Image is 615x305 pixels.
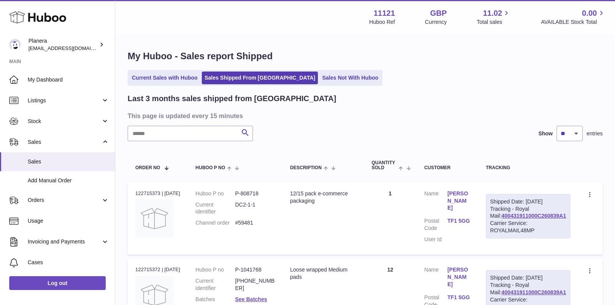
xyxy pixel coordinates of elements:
[235,201,275,216] dd: DC2-1-1
[425,18,447,26] div: Currency
[369,18,395,26] div: Huboo Ref
[196,165,225,170] span: Huboo P no
[235,219,275,227] dd: #59481
[196,201,235,216] dt: Current identifier
[28,259,109,266] span: Cases
[490,274,566,282] div: Shipped Date: [DATE]
[28,138,101,146] span: Sales
[135,266,180,273] div: 122715372 | [DATE]
[424,266,447,290] dt: Name
[486,194,570,238] div: Tracking - Royal Mail:
[587,130,603,137] span: entries
[372,160,397,170] span: Quantity Sold
[447,294,470,301] a: TF1 5GG
[235,190,275,197] dd: P-808718
[447,266,470,288] a: [PERSON_NAME]
[502,289,566,295] a: 400431911000C260839A1
[290,165,322,170] span: Description
[483,8,502,18] span: 11.02
[424,190,447,214] dt: Name
[28,238,101,245] span: Invoicing and Payments
[202,72,318,84] a: Sales Shipped From [GEOGRAPHIC_DATA]
[235,277,275,292] dd: [PHONE_NUMBER]
[541,18,606,26] span: AVAILABLE Stock Total
[28,217,109,225] span: Usage
[424,217,447,232] dt: Postal Code
[502,213,566,219] a: 400431911000C260839A1
[541,8,606,26] a: 0.00 AVAILABLE Stock Total
[447,217,470,225] a: TF1 5GG
[135,165,160,170] span: Order No
[424,165,470,170] div: Customer
[235,266,275,273] dd: P-1041768
[430,8,447,18] strong: GBP
[128,93,336,104] h2: Last 3 months sales shipped from [GEOGRAPHIC_DATA]
[490,220,566,234] div: Carrier Service: ROYALMAIL48MP
[28,37,98,52] div: Planera
[135,190,180,197] div: 122715373 | [DATE]
[28,158,109,165] span: Sales
[9,39,21,50] img: saiyani@planera.care
[235,296,267,302] a: See Batches
[128,50,603,62] h1: My Huboo - Sales report Shipped
[196,266,235,273] dt: Huboo P no
[486,165,570,170] div: Tracking
[290,190,356,205] div: 12/15 pack e-commerce packaging
[128,112,601,120] h3: This page is updated every 15 minutes
[28,177,109,184] span: Add Manual Order
[196,219,235,227] dt: Channel order
[582,8,597,18] span: 0.00
[196,296,235,303] dt: Batches
[196,277,235,292] dt: Current identifier
[539,130,553,137] label: Show
[490,198,566,205] div: Shipped Date: [DATE]
[319,72,381,84] a: Sales Not With Huboo
[290,266,356,281] div: Loose wrapped Medium pads
[196,190,235,197] dt: Huboo P no
[424,236,447,243] dt: User Id
[28,97,101,104] span: Listings
[9,276,106,290] a: Log out
[28,45,113,51] span: [EMAIL_ADDRESS][DOMAIN_NAME]
[28,197,101,204] span: Orders
[129,72,200,84] a: Current Sales with Huboo
[477,8,511,26] a: 11.02 Total sales
[28,118,101,125] span: Stock
[447,190,470,212] a: [PERSON_NAME]
[477,18,511,26] span: Total sales
[374,8,395,18] strong: 11121
[135,199,174,238] img: no-photo.jpg
[364,182,417,255] td: 1
[28,76,109,83] span: My Dashboard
